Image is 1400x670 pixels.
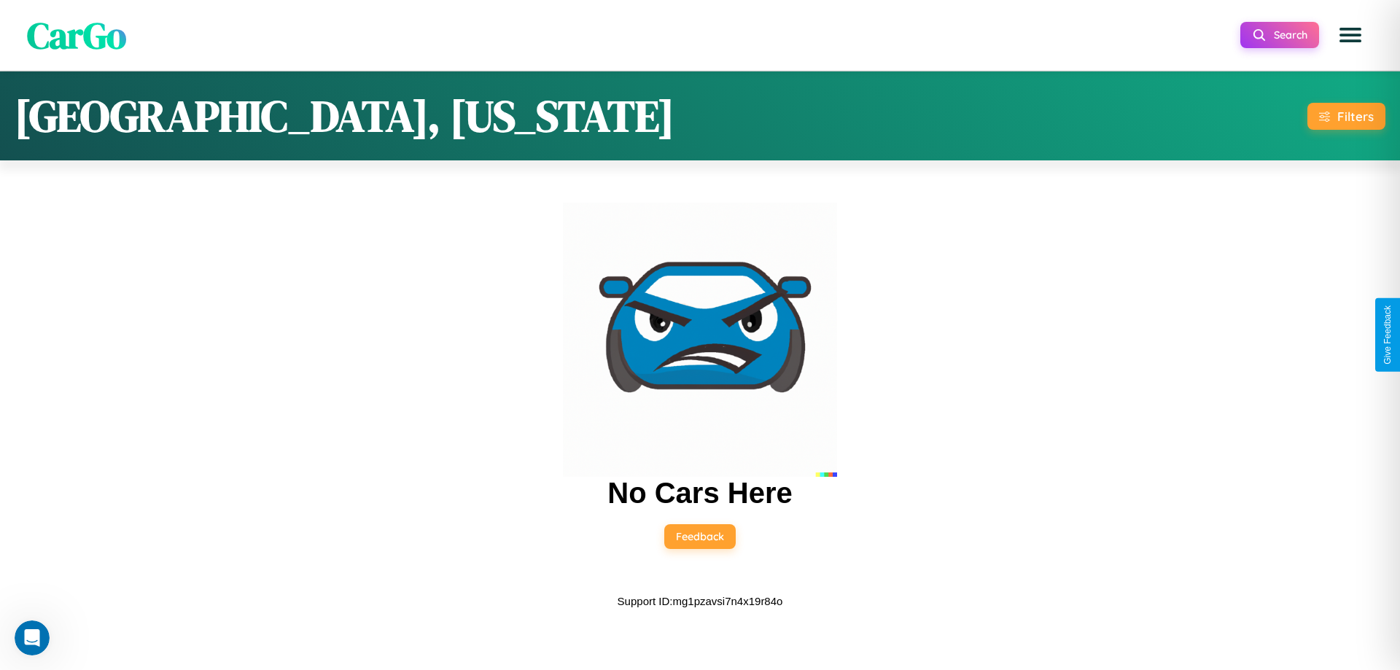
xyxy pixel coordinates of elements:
[1382,305,1393,365] div: Give Feedback
[27,9,126,60] span: CarGo
[1274,28,1307,42] span: Search
[1240,22,1319,48] button: Search
[15,620,50,655] iframe: Intercom live chat
[1330,15,1371,55] button: Open menu
[563,203,837,477] img: car
[1307,103,1385,130] button: Filters
[15,86,674,146] h1: [GEOGRAPHIC_DATA], [US_STATE]
[664,524,736,549] button: Feedback
[618,591,783,611] p: Support ID: mg1pzavsi7n4x19r84o
[607,477,792,510] h2: No Cars Here
[1337,109,1374,124] div: Filters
